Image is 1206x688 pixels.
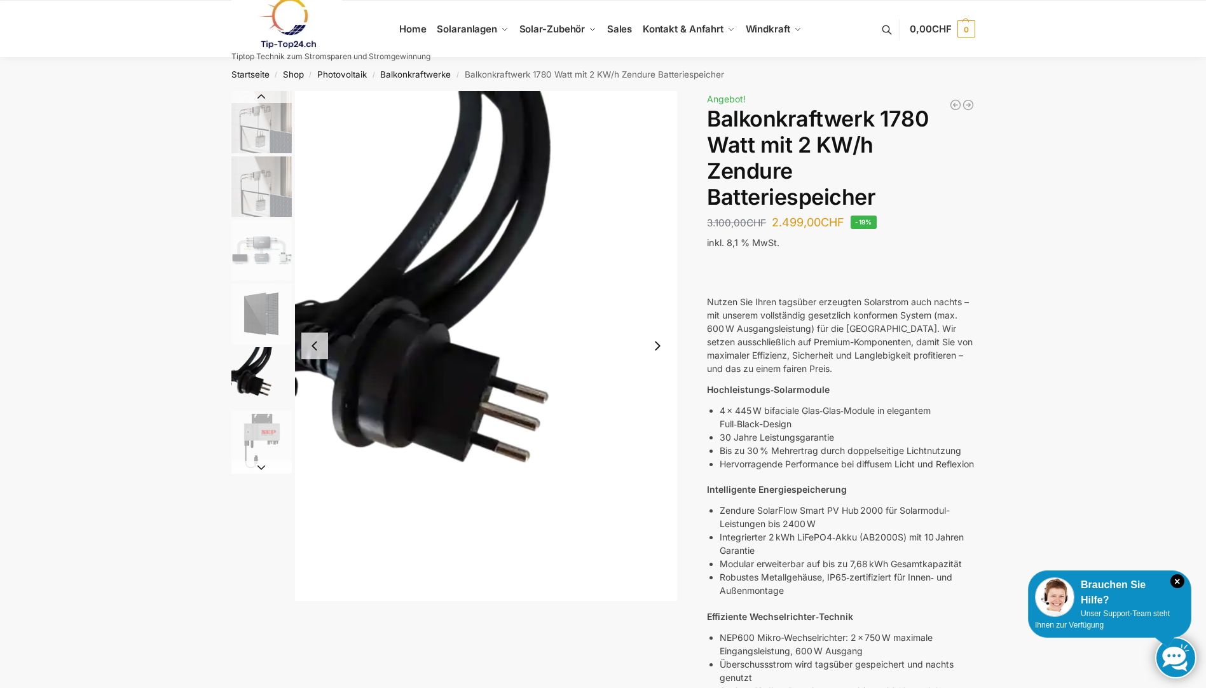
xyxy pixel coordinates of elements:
span: CHF [932,23,952,35]
img: Zendure Batteriespeicher-wie anschliessen [231,220,292,280]
li: 4 / 7 [228,282,292,345]
img: Anschlusskabel-3meter_schweizer-stecker [231,347,292,408]
li: 1 / 7 [228,91,292,155]
button: Next slide [231,461,292,474]
img: Customer service [1035,577,1074,617]
p: Überschussstrom wird tagsüber gespeichert und nachts genutzt [720,657,975,684]
bdi: 3.100,00 [707,217,766,229]
a: Solaranlagen [432,1,514,58]
p: Tiptop Technik zum Stromsparen und Stromgewinnung [231,53,430,60]
p: Zendure SolarFlow Smart PV Hub 2000 für Solarmodul-Leistungen bis 2400 W [720,504,975,530]
img: Maysun [231,284,292,344]
nav: Breadcrumb [209,58,997,91]
strong: Intelligente Energiespeicherung [707,484,847,495]
a: 10 Bificiale Solarmodule 450 Watt Fullblack [962,99,975,111]
a: Windkraft [740,1,807,58]
span: CHF [821,216,844,229]
span: 0,00 [910,23,951,35]
span: Windkraft [746,23,790,35]
button: Previous slide [231,90,292,103]
h1: Balkonkraftwerk 1780 Watt mit 2 KW/h Zendure Batteriespeicher [707,106,975,210]
p: Nutzen Sie Ihren tagsüber erzeugten Solarstrom auch nachts – mit unserem vollständig gesetzlich k... [707,295,975,375]
p: NEP600 Mikro-Wechselrichter: 2 × 750 W maximale Eingangsleistung, 600 W Ausgang [720,631,975,657]
div: Brauchen Sie Hilfe? [1035,577,1184,608]
a: Startseite [231,69,270,79]
span: / [304,70,317,80]
a: 7,2 KW Dachanlage zur Selbstmontage [949,99,962,111]
a: Kontakt & Anfahrt [637,1,740,58]
li: 2 / 7 [228,155,292,218]
span: / [451,70,464,80]
img: Zendure-solar-flow-Batteriespeicher für Balkonkraftwerke [231,91,292,153]
button: Weitergeben [745,265,753,266]
p: 30 Jahre Leistungsgarantie [720,430,975,444]
p: Robustes Metallgehäuse, IP65‑zertifiziert für Innen‑ und Außenmontage [720,570,975,597]
span: Sales [607,23,633,35]
span: CHF [746,217,766,229]
p: Hervorragende Performance bei diffusem Licht und Reflexion [720,457,975,471]
a: Photovoltaik [317,69,367,79]
li: 5 / 7 [228,345,292,409]
span: 0 [957,20,975,38]
button: Schlechte Reaktion [722,265,730,266]
p: 4 × 445 W bifaciale Glas‑Glas‑Module in elegantem Full‑Black-Design [720,404,975,430]
span: Solaranlagen [437,23,497,35]
button: Vorlesen [730,265,737,266]
span: inkl. 8,1 % MwSt. [707,237,779,248]
p: Bis zu 30 % Mehrertrag durch doppelseitige Lichtnutzung [720,444,975,457]
button: Gute Reaktion [715,265,722,266]
button: Kopieren [707,265,715,266]
a: Shop [283,69,304,79]
strong: Effiziente Wechselrichter‑Technik [707,611,853,622]
span: / [367,70,380,80]
a: Balkonkraftwerke [380,69,451,79]
bdi: 2.499,00 [772,216,844,229]
strong: Hochleistungs‑Solarmodule [707,384,830,395]
li: 3 / 7 [228,218,292,282]
img: Anschlusskabel-3meter_schweizer-stecker [295,91,678,601]
li: 7 / 7 [228,472,292,536]
button: In Canvas bearbeiten [737,265,745,266]
a: 0,00CHF 0 [910,10,975,48]
li: 6 / 7 [228,409,292,472]
a: Solar-Zubehör [514,1,601,58]
button: Next slide [644,333,671,359]
img: Zendure-solar-flow-Batteriespeicher für Balkonkraftwerke [231,156,292,217]
i: Schließen [1170,574,1184,588]
p: Integrierter 2 kWh LiFePO4‑Akku (AB2000S) mit 10 Jahren Garantie [720,530,975,557]
img: nep-microwechselrichter-600w [231,411,292,471]
span: -19% [851,216,877,229]
span: Angebot! [707,93,746,104]
p: Modular erweiterbar auf bis zu 7,68 kWh Gesamtkapazität [720,557,975,570]
button: Previous slide [301,333,328,359]
li: 5 / 7 [295,91,678,601]
span: / [270,70,283,80]
span: Kontakt & Anfahrt [643,23,723,35]
a: Sales [601,1,637,58]
span: Solar-Zubehör [519,23,586,35]
span: Unser Support-Team steht Ihnen zur Verfügung [1035,609,1170,630]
